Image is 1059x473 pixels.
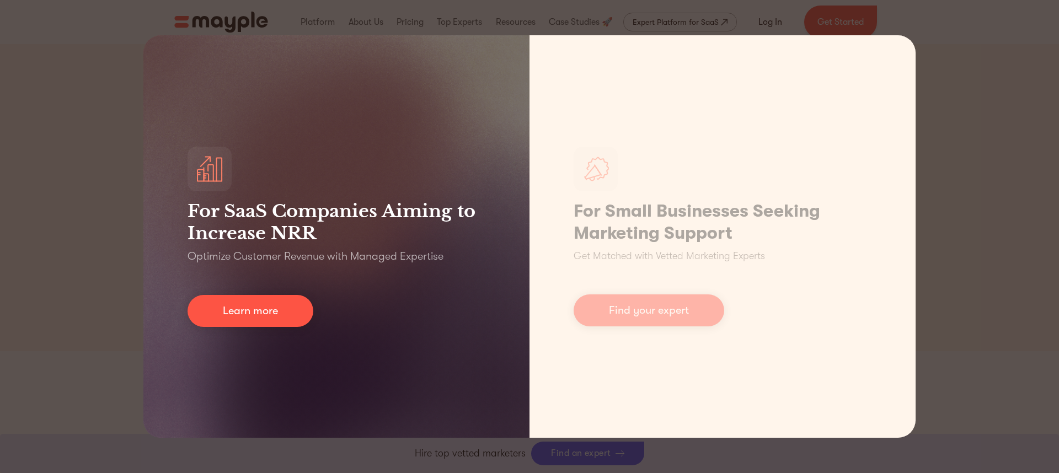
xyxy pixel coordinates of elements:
[574,294,724,326] a: Find your expert
[188,200,485,244] h3: For SaaS Companies Aiming to Increase NRR
[574,249,765,264] p: Get Matched with Vetted Marketing Experts
[188,249,443,264] p: Optimize Customer Revenue with Managed Expertise
[574,200,871,244] h1: For Small Businesses Seeking Marketing Support
[188,295,313,327] a: Learn more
